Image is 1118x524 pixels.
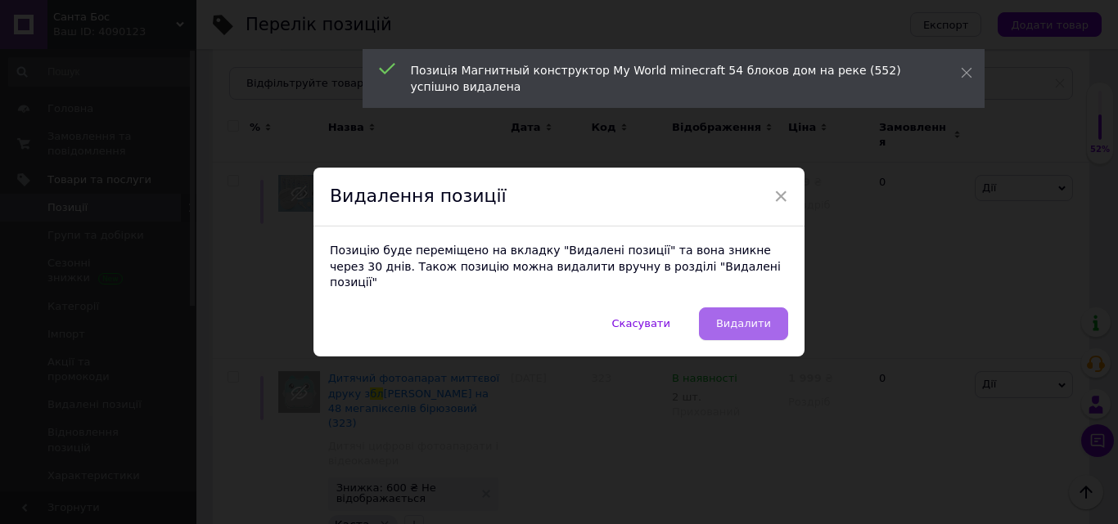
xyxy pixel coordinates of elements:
[330,186,507,206] span: Видалення позиції
[773,182,788,210] span: ×
[716,317,771,329] span: Видалити
[411,62,920,95] div: Позиція Магнитный конструктор My World minecraft 54 ​​блоков дом на реке (552) успішно видалена
[330,244,781,289] span: Позицію буде переміщено на вкладку "Видалені позиції" та вона зникне через 30 днів. Також позицію...
[595,307,687,340] button: Скасувати
[612,317,670,329] span: Скасувати
[699,307,788,340] button: Видалити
